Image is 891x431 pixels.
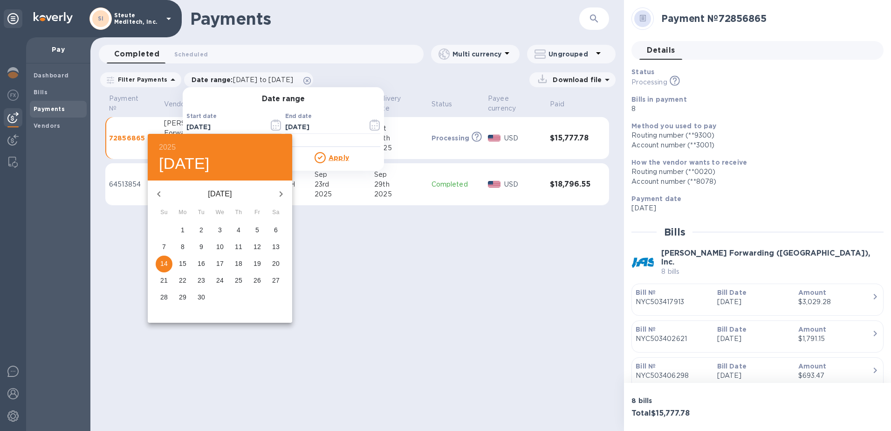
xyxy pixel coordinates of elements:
span: Su [156,208,172,217]
button: 23 [193,272,210,289]
p: 2 [199,225,203,235]
button: 11 [230,239,247,256]
p: 28 [160,292,168,302]
span: Sa [267,208,284,217]
button: 27 [267,272,284,289]
button: 5 [249,222,266,239]
p: 23 [198,276,205,285]
p: 15 [179,259,186,268]
button: 7 [156,239,172,256]
button: 16 [193,256,210,272]
button: [DATE] [159,154,210,174]
p: 16 [198,259,205,268]
p: 12 [254,242,261,251]
button: 28 [156,289,172,306]
button: 17 [212,256,228,272]
p: 13 [272,242,280,251]
button: 13 [267,239,284,256]
p: 10 [216,242,224,251]
p: 6 [274,225,278,235]
span: We [212,208,228,217]
button: 20 [267,256,284,272]
p: 17 [216,259,224,268]
p: 30 [198,292,205,302]
p: 26 [254,276,261,285]
button: 9 [193,239,210,256]
p: 29 [179,292,186,302]
p: 7 [162,242,166,251]
p: 22 [179,276,186,285]
span: Mo [174,208,191,217]
p: 9 [199,242,203,251]
button: 2 [193,222,210,239]
button: 2025 [159,141,176,154]
span: Tu [193,208,210,217]
p: 25 [235,276,242,285]
p: 27 [272,276,280,285]
p: 1 [181,225,185,235]
button: 3 [212,222,228,239]
button: 15 [174,256,191,272]
button: 24 [212,272,228,289]
p: 19 [254,259,261,268]
p: 5 [255,225,259,235]
button: 19 [249,256,266,272]
p: 20 [272,259,280,268]
span: Fr [249,208,266,217]
p: 4 [237,225,240,235]
button: 4 [230,222,247,239]
p: 24 [216,276,224,285]
span: Th [230,208,247,217]
button: 10 [212,239,228,256]
button: 18 [230,256,247,272]
button: 22 [174,272,191,289]
button: 30 [193,289,210,306]
button: 6 [267,222,284,239]
button: 29 [174,289,191,306]
p: 14 [160,259,168,268]
p: 11 [235,242,242,251]
p: 21 [160,276,168,285]
button: 12 [249,239,266,256]
button: 25 [230,272,247,289]
p: [DATE] [170,188,270,200]
p: 18 [235,259,242,268]
button: 14 [156,256,172,272]
button: 26 [249,272,266,289]
p: 8 [181,242,185,251]
button: 21 [156,272,172,289]
p: 3 [218,225,222,235]
button: 1 [174,222,191,239]
button: 8 [174,239,191,256]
